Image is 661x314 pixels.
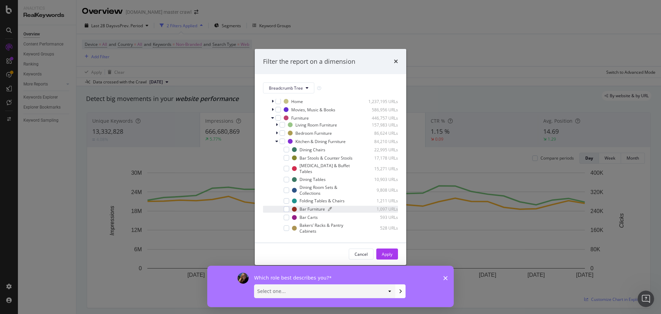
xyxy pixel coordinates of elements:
[295,122,337,128] div: Living Room Furniture
[364,155,398,161] div: 17,178 URLs
[291,115,309,121] div: Furniture
[255,49,406,265] div: modal
[364,214,398,220] div: 593 URLs
[263,57,355,66] div: Filter the report on a dimension
[300,155,353,161] div: Bar Stools & Counter Stools
[364,107,398,113] div: 586,956 URLs
[394,57,398,66] div: times
[300,198,345,204] div: Folding Tables & Chairs
[367,225,398,231] div: 528 URLs
[300,163,358,174] div: [MEDICAL_DATA] & Buffet Tables
[263,82,314,93] button: Breadcrumb Tree
[367,166,398,172] div: 15,271 URLs
[291,99,303,104] div: Home
[349,249,374,260] button: Cancel
[364,147,398,153] div: 22,995 URLs
[364,176,398,182] div: 10,903 URLs
[269,85,303,91] span: Breadcrumb Tree
[300,184,356,196] div: Dining Room Sets & Collections
[291,107,335,113] div: Movies, Music & Books
[364,115,398,121] div: 446,757 URLs
[364,139,398,144] div: 84,210 URLs
[364,198,398,204] div: 1,211 URLs
[638,291,654,307] iframe: Intercom live chat
[300,206,325,212] div: Bar Furniture
[300,214,318,220] div: Bar Carts
[382,251,392,257] div: Apply
[355,251,368,257] div: Cancel
[300,176,326,182] div: Dining Tables
[364,206,398,212] div: 1,097 URLs
[300,222,357,234] div: Bakers’ Racks & Pantry Cabinets
[364,122,398,128] div: 157,983 URLs
[295,130,332,136] div: Bedroom Furniture
[366,187,398,193] div: 9,808 URLs
[295,139,346,144] div: Kitchen & Dining Furniture
[300,147,325,153] div: Dining Chairs
[376,249,398,260] button: Apply
[364,99,398,104] div: 1,237,195 URLs
[364,130,398,136] div: 86,624 URLs
[207,266,454,307] iframe: Survey by Laura from Botify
